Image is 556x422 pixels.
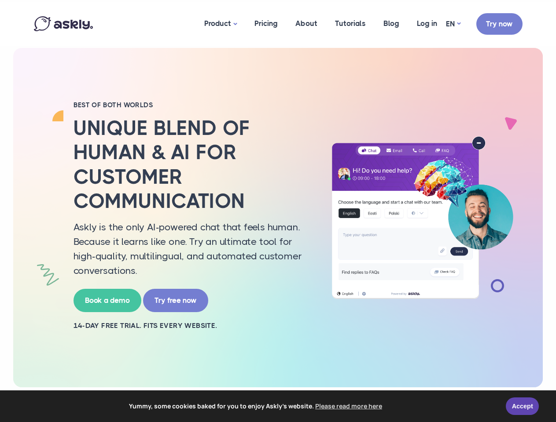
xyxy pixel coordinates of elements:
a: Log in [408,2,446,45]
a: Tutorials [326,2,375,45]
a: Product [195,2,246,46]
a: Accept [506,397,539,415]
a: learn more about cookies [314,400,383,413]
span: Yummy, some cookies baked for you to enjoy Askly's website. [13,400,500,413]
img: AI multilingual chat [324,136,520,298]
a: Blog [375,2,408,45]
a: Try free now [143,289,208,312]
a: About [287,2,326,45]
h2: BEST OF BOTH WORLDS [74,101,311,109]
img: Askly [34,16,93,31]
a: Pricing [246,2,287,45]
a: Try now [476,13,523,35]
h2: 14-day free trial. Fits every website. [74,321,311,331]
p: Askly is the only AI-powered chat that feels human. Because it learns like one. Try an ultimate t... [74,220,311,278]
a: Book a demo [74,289,141,312]
h2: Unique blend of human & AI for customer communication [74,116,311,213]
a: EN [446,18,460,30]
